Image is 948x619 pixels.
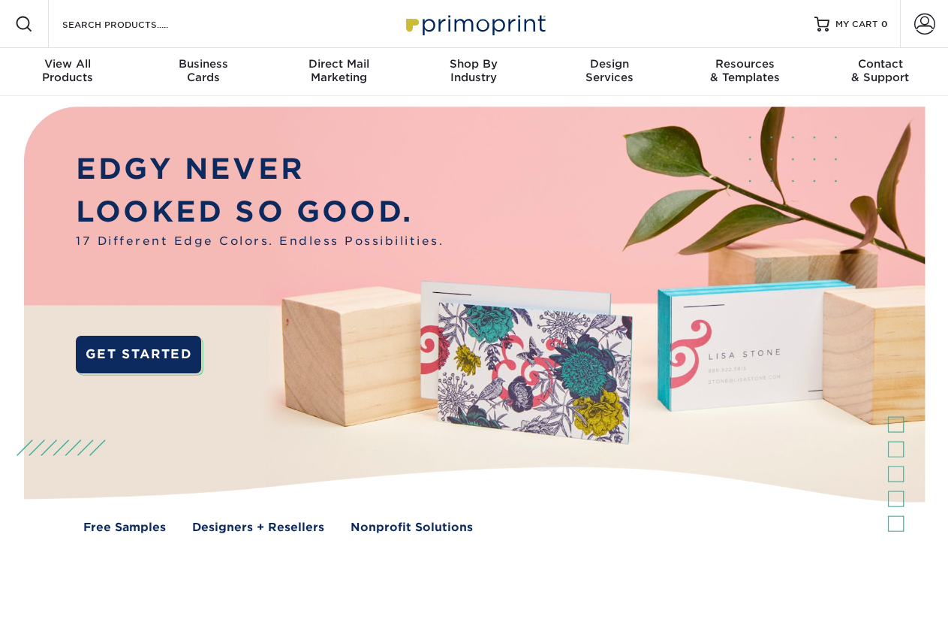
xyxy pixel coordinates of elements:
p: LOOKED SO GOOD. [76,191,444,234]
div: & Templates [677,57,812,84]
img: Primoprint [399,8,549,40]
a: DesignServices [542,48,677,96]
div: & Support [813,57,948,84]
a: BusinessCards [135,48,270,96]
span: 17 Different Edge Colors. Endless Possibilities. [76,233,444,250]
span: Shop By [406,57,541,71]
a: GET STARTED [76,336,201,373]
div: Cards [135,57,270,84]
a: Nonprofit Solutions [351,519,473,536]
span: 0 [881,19,888,29]
a: Contact& Support [813,48,948,96]
div: Marketing [271,57,406,84]
a: Resources& Templates [677,48,812,96]
a: Shop ByIndustry [406,48,541,96]
input: SEARCH PRODUCTS..... [61,15,207,33]
a: Free Samples [83,519,166,536]
span: Direct Mail [271,57,406,71]
div: Industry [406,57,541,84]
span: Resources [677,57,812,71]
a: Direct MailMarketing [271,48,406,96]
span: MY CART [835,18,878,31]
span: Business [135,57,270,71]
a: Designers + Resellers [192,519,324,536]
span: Contact [813,57,948,71]
div: Services [542,57,677,84]
p: EDGY NEVER [76,148,444,191]
span: Design [542,57,677,71]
